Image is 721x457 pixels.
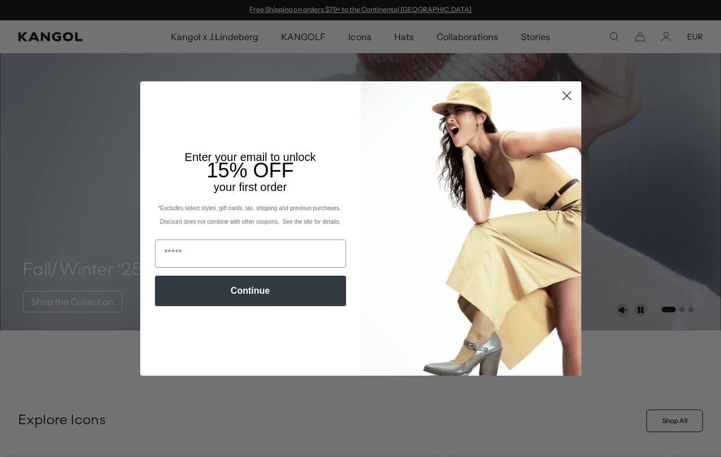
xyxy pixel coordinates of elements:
button: Close dialog [557,86,577,106]
span: your first order [214,181,287,193]
button: Continue [155,276,346,306]
span: Enter your email to unlock [185,151,316,163]
input: Email [155,240,346,268]
span: *Excludes select styles, gift cards, tax, shipping and previous purchases. Discount does not comb... [158,205,342,225]
img: 93be19ad-e773-4382-80b9-c9d740c9197f.jpeg [361,81,581,375]
span: 15% OFF [206,159,293,182]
